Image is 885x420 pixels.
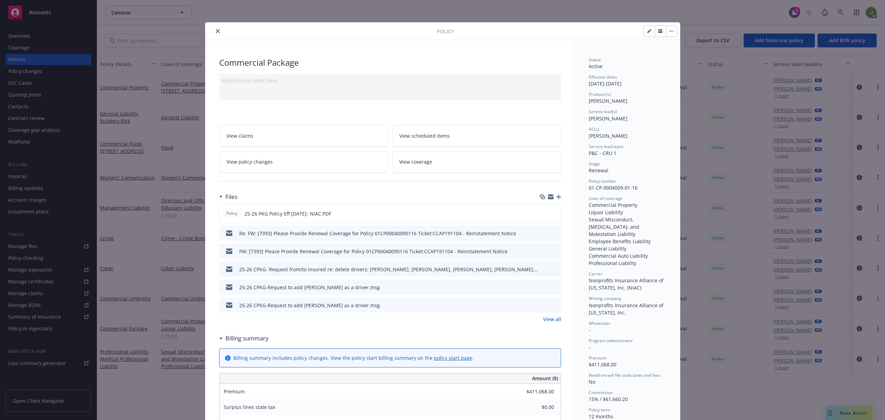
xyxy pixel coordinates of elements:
[589,195,623,201] span: Lines of coverage
[589,277,665,291] span: Nonprofits Insurance Alliance of [US_STATE], Inc. (NIAC)
[589,378,595,385] span: No
[225,192,237,201] h3: Files
[589,320,611,326] span: Wholesaler
[589,201,666,209] div: Commercial Property
[589,144,623,149] span: Service lead team
[392,151,561,173] a: View coverage
[589,238,666,245] div: Employee Benefits Liability
[589,327,590,333] span: -
[589,109,617,115] span: Service lead(s)
[214,27,222,35] button: close
[552,230,558,237] button: preview file
[589,259,666,267] div: Professional Liability
[225,210,239,217] span: Policy
[437,28,454,35] span: Policy
[589,355,606,361] span: Premium
[589,63,603,70] span: Active
[552,266,558,273] button: preview file
[589,167,608,174] span: Renewal
[589,252,666,259] div: Commercial Auto Liability
[589,74,617,80] span: Effective dates
[226,132,253,139] span: View claims
[589,216,666,238] div: Sexual Misconduct, [MEDICAL_DATA], and Molestation Liability
[244,210,331,217] span: 25-26 PKG Policy Eff [DATE]- NIAC.PDF
[552,284,558,291] button: preview file
[589,413,613,420] span: 12 months
[224,404,275,410] span: Surplus lines state tax
[219,125,388,147] a: View claims
[589,98,627,104] span: [PERSON_NAME]
[589,302,665,316] span: Nonprofits Insurance Alliance of [US_STATE], Inc.
[589,338,633,344] span: Program administrator
[219,192,237,201] div: Files
[541,284,547,291] button: download file
[543,316,561,323] a: View all
[589,91,611,97] span: Producer(s)
[552,248,558,255] button: preview file
[225,334,269,343] h3: Billing summary
[219,334,269,343] div: Billing summary
[589,390,613,395] span: Commission
[219,57,561,69] div: Commercial Package
[589,150,616,156] span: P&C - CRU 1
[552,302,558,309] button: preview file
[589,74,666,87] div: [DATE] - [DATE]
[589,115,627,122] span: [PERSON_NAME]
[589,396,628,402] span: 15% / $61,660.20
[399,132,450,139] span: View scheduled items
[589,407,610,413] span: Policy term
[513,402,558,412] input: 0.00
[224,388,245,395] span: Premium
[532,375,558,382] span: Amount ($)
[589,184,637,191] span: 01-CP-0004009-01-16
[541,210,546,217] button: download file
[589,245,666,252] div: General Liability
[239,266,538,273] div: 25-26 CPKG- Request from/to Insured re: delete drivers: [PERSON_NAME], [PERSON_NAME], [PERSON_NAM...
[226,158,273,165] span: View policy changes
[541,248,547,255] button: download file
[434,355,472,361] a: policy start page
[589,57,601,63] span: Status
[219,151,388,173] a: View policy changes
[589,295,621,301] span: Writing company
[589,344,590,350] span: -
[552,210,558,217] button: preview file
[239,302,380,309] div: 25-26 CPKG-Request to add [PERSON_NAME] as a driver.msg
[399,158,432,165] span: View coverage
[589,126,599,132] span: AC(s)
[513,386,558,397] input: 0.00
[589,133,627,139] span: [PERSON_NAME]
[233,354,474,362] div: Billing summary includes policy changes. View the policy start billing summary on the .
[392,125,561,147] a: View scheduled items
[541,302,547,309] button: download file
[589,178,616,184] span: Policy number
[239,248,507,255] div: FW: [7393] Please Provide Renewal Coverage for Policy 01CP00040090116 Ticket:CCAP191104 - Reinsta...
[589,361,616,368] span: $411,068.00
[239,230,516,237] div: Re: FW: [7393] Please Provide Renewal Coverage for Policy 01CP00040090116 Ticket:CCAP191104 - Rei...
[222,77,558,84] div: Add internal notes here...
[589,271,603,277] span: Carrier
[589,161,600,167] span: Stage
[541,266,547,273] button: download file
[589,209,666,216] div: Liquor Liability
[541,230,547,237] button: download file
[589,372,661,378] span: Newfront will file state taxes and fees
[239,284,380,291] div: 25-26 CPKG-Request to add [PERSON_NAME] as a driver.msg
